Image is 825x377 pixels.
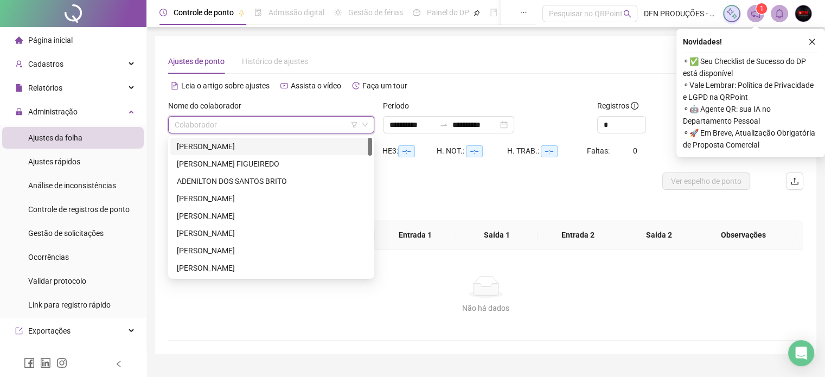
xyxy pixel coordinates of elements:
span: upload [790,177,799,186]
span: lock [15,108,23,116]
span: ⚬ 🚀 Em Breve, Atualização Obrigatória de Proposta Comercial [683,127,818,151]
span: Controle de registros de ponto [28,205,130,214]
span: export [15,327,23,335]
div: ALESSANDRO LEITE DE SALES [170,242,372,259]
th: Saída 2 [618,220,700,250]
span: left [115,360,123,368]
span: filter [351,122,357,128]
div: [PERSON_NAME] [177,193,366,205]
span: Novidades ! [683,36,722,48]
div: H. NOT.: [437,145,507,157]
span: instagram [56,357,67,368]
span: book [490,9,497,16]
span: Faça um tour [362,81,407,90]
sup: 1 [756,3,767,14]
span: close [808,38,816,46]
span: search [623,10,631,18]
span: file [15,84,23,92]
span: info-circle [631,102,638,110]
span: Assista o vídeo [291,81,341,90]
span: Validar protocolo [28,277,86,285]
span: linkedin [40,357,51,368]
span: Controle de ponto [174,8,234,17]
span: notification [751,9,760,18]
div: ADRIANO DA CRUZ VILHENA [170,190,372,207]
span: 1 [760,5,764,12]
span: Análise de inconsistências [28,181,116,190]
button: Ver espelho de ponto [662,172,750,190]
span: DFN PRODUÇÕES - DFN PRODUÇÕES [644,8,717,20]
span: Página inicial [28,36,73,44]
span: Histórico de ajustes [242,57,308,66]
th: Observações [692,220,796,250]
span: clock-circle [159,9,167,16]
span: Integrações [28,350,68,359]
span: Administração [28,107,78,116]
span: ⚬ ✅ Seu Checklist de Sucesso do DP está disponível [683,55,818,79]
span: Cadastros [28,60,63,68]
div: ADENILTON DOS SANTOS BRITO [177,175,366,187]
img: sparkle-icon.fc2bf0ac1784a2077858766a79e2daf3.svg [726,8,738,20]
div: H. TRAB.: [507,145,586,157]
span: Admissão digital [268,8,324,17]
span: user-add [15,60,23,68]
span: Link para registro rápido [28,301,111,309]
span: down [362,122,368,128]
div: Não há dados [181,302,790,314]
span: bell [775,9,784,18]
span: Ajustes de ponto [168,57,225,66]
span: file-done [254,9,262,16]
span: to [439,120,448,129]
span: ellipsis [520,9,527,16]
span: --:-- [466,145,483,157]
img: 61969 [795,5,811,22]
div: ADAILSON BORGES FIGUEIREDO [170,155,372,172]
span: home [15,36,23,44]
span: Relatórios [28,84,62,92]
div: [PERSON_NAME] [177,140,366,152]
span: file-text [171,82,178,90]
span: Exportações [28,327,71,335]
span: dashboard [413,9,420,16]
span: history [352,82,360,90]
div: [PERSON_NAME] [177,227,366,239]
th: Entrada 1 [375,220,456,250]
span: Faltas: [587,146,611,155]
span: ⚬ 🤖 Agente QR: sua IA no Departamento Pessoal [683,103,818,127]
span: facebook [24,357,35,368]
span: Painel do DP [427,8,469,17]
span: Ocorrências [28,253,69,261]
th: Saída 1 [456,220,538,250]
div: HE 3: [382,145,437,157]
span: pushpin [474,10,480,16]
div: [PERSON_NAME] [177,245,366,257]
span: 0 [633,146,637,155]
span: youtube [280,82,288,90]
span: ⚬ Vale Lembrar: Política de Privacidade e LGPD na QRPoint [683,79,818,103]
div: ADRIANO FERREIRA MIRANDA [170,207,372,225]
div: ADRIANO LEITÃO COSTA [170,225,372,242]
div: Open Intercom Messenger [788,340,814,366]
span: Observações [701,229,787,241]
div: [PERSON_NAME] FIGUEIREDO [177,158,366,170]
label: Nome do colaborador [168,100,248,112]
span: Gestão de férias [348,8,403,17]
span: --:-- [398,145,415,157]
div: [PERSON_NAME] [177,262,366,274]
span: sun [334,9,342,16]
span: pushpin [238,10,245,16]
span: Registros [597,100,638,112]
span: Gestão de solicitações [28,229,104,238]
div: ABEL SANTOS DOS SANTOS [170,138,372,155]
span: swap-right [439,120,448,129]
div: ANDERSON CARDOSO SILVA [170,259,372,277]
span: Leia o artigo sobre ajustes [181,81,270,90]
span: Ajustes rápidos [28,157,80,166]
span: --:-- [541,145,558,157]
div: ADENILTON DOS SANTOS BRITO [170,172,372,190]
div: [PERSON_NAME] [177,210,366,222]
label: Período [383,100,416,112]
span: Ajustes da folha [28,133,82,142]
th: Entrada 2 [538,220,619,250]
